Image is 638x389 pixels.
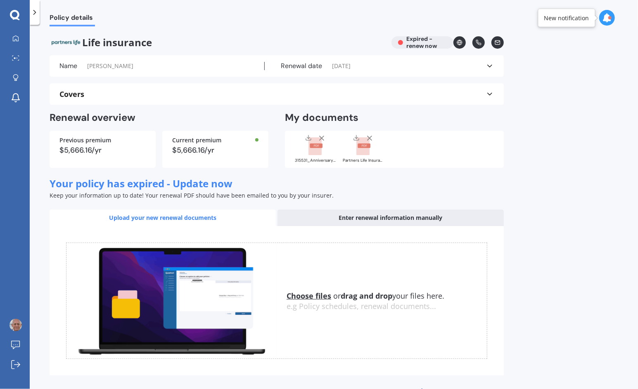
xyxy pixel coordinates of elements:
[50,36,82,49] img: PartnerLife.png
[281,62,323,70] label: Renewal date
[343,158,384,163] div: Partners Life Insurance Renewal Sep23.pdf
[87,62,133,70] span: [PERSON_NAME]
[172,137,259,143] div: Current premium
[59,146,146,154] div: $5,666.16/yr
[287,302,487,311] div: e.g Policy schedules, renewal documents...
[50,177,232,190] span: Your policy has expired - Update now
[544,14,589,22] div: New notification
[172,146,259,154] div: $5,666.16/yr
[59,62,77,70] label: Name
[285,111,358,124] h2: My documents
[50,210,276,226] div: Upload your new renewal documents
[287,291,444,301] span: or your files here.
[277,210,504,226] div: Enter renewal information manually
[9,319,22,331] img: AOh14GjLEZeUZdmJ2_h6gKZgmyRyNgAo8z2cE5lwgBHR6w
[50,14,95,25] span: Policy details
[332,62,351,70] span: [DATE]
[287,291,331,301] u: Choose files
[66,243,277,359] img: upload.de96410c8ce839c3fdd5.gif
[59,90,494,98] div: Covers
[50,191,334,199] span: Keep your information up to date! Your renewal PDF should have been emailed to you by your insurer.
[295,158,336,163] div: 315531_Anniversary Letter_LRAD119667363.PDF
[50,36,385,49] span: Life insurance
[341,291,392,301] b: drag and drop
[50,111,268,124] h2: Renewal overview
[59,137,146,143] div: Previous premium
